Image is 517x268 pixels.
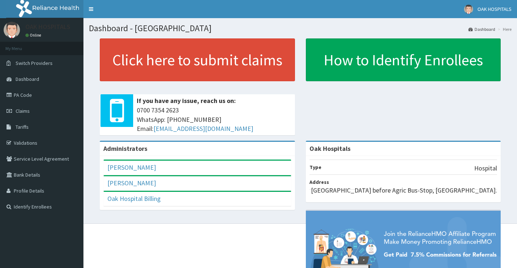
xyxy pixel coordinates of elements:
p: OAK HOSPITALS [25,24,70,30]
b: Administrators [103,144,147,153]
p: Hospital [474,164,497,173]
b: Address [309,179,329,185]
a: How to Identify Enrollees [306,38,501,81]
h1: Dashboard - [GEOGRAPHIC_DATA] [89,24,512,33]
b: If you have any issue, reach us on: [137,96,236,105]
span: Claims [16,108,30,114]
span: Switch Providers [16,60,53,66]
span: OAK HOSPITALS [477,6,512,12]
span: Dashboard [16,76,39,82]
img: User Image [4,22,20,38]
b: Type [309,164,321,170]
strong: Oak Hospitals [309,144,350,153]
a: [EMAIL_ADDRESS][DOMAIN_NAME] [153,124,253,133]
p: [GEOGRAPHIC_DATA] before Agric Bus-Stop, [GEOGRAPHIC_DATA]. [311,186,497,195]
span: Tariffs [16,124,29,130]
a: Online [25,33,43,38]
a: [PERSON_NAME] [107,163,156,172]
a: Click here to submit claims [100,38,295,81]
a: Oak Hospital Billing [107,194,161,203]
li: Here [496,26,512,32]
a: [PERSON_NAME] [107,179,156,187]
a: Dashboard [468,26,495,32]
img: User Image [464,5,473,14]
span: 0700 7354 2623 WhatsApp: [PHONE_NUMBER] Email: [137,106,291,133]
